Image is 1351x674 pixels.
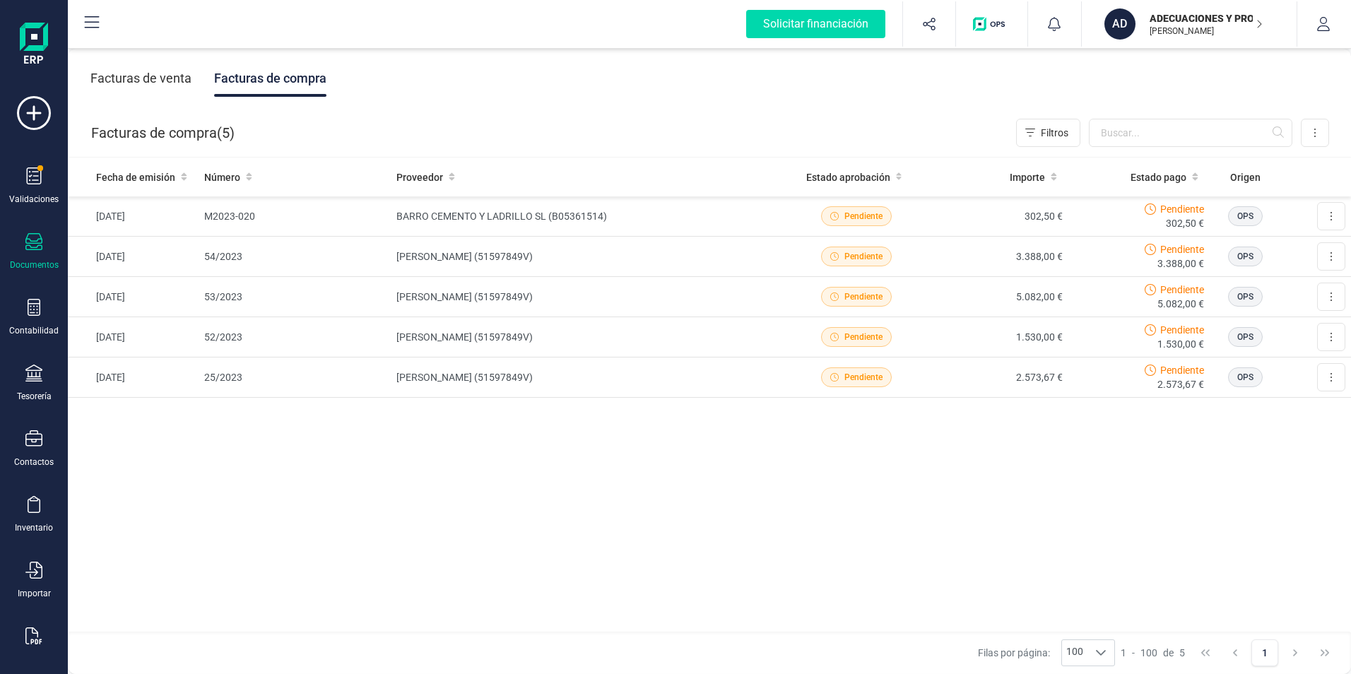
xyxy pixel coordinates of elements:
[1150,11,1263,25] p: ADECUACIONES Y PROYECTOS SL
[1166,216,1204,230] span: 302,50 €
[1157,377,1204,391] span: 2.573,67 €
[1150,25,1263,37] p: [PERSON_NAME]
[1160,242,1204,256] span: Pendiente
[199,277,391,317] td: 53/2023
[68,317,199,357] td: [DATE]
[204,170,240,184] span: Número
[1237,331,1253,343] span: OPS
[1104,8,1135,40] div: AD
[927,196,1068,237] td: 302,50 €
[1157,337,1204,351] span: 1.530,00 €
[214,60,326,97] div: Facturas de compra
[391,357,786,398] td: [PERSON_NAME] (51597849V)
[68,196,199,237] td: [DATE]
[1222,639,1249,666] button: Previous Page
[844,250,883,263] span: Pendiente
[1237,250,1253,263] span: OPS
[1311,639,1338,666] button: Last Page
[729,1,902,47] button: Solicitar financiación
[844,371,883,384] span: Pendiente
[746,10,885,38] div: Solicitar financiación
[68,357,199,398] td: [DATE]
[1089,119,1292,147] input: Buscar...
[1140,646,1157,660] span: 100
[391,317,786,357] td: [PERSON_NAME] (51597849V)
[844,331,883,343] span: Pendiente
[90,60,191,97] div: Facturas de venta
[1237,290,1253,303] span: OPS
[927,317,1068,357] td: 1.530,00 €
[17,391,52,402] div: Tesorería
[1237,371,1253,384] span: OPS
[1160,283,1204,297] span: Pendiente
[1251,639,1278,666] button: Page 1
[199,317,391,357] td: 52/2023
[1160,202,1204,216] span: Pendiente
[9,325,59,336] div: Contabilidad
[978,639,1115,666] div: Filas por página:
[1131,170,1186,184] span: Estado pago
[1062,640,1087,666] span: 100
[68,277,199,317] td: [DATE]
[1121,646,1126,660] span: 1
[14,456,54,468] div: Contactos
[844,210,883,223] span: Pendiente
[1160,323,1204,337] span: Pendiente
[199,196,391,237] td: M2023-020
[391,196,786,237] td: BARRO CEMENTO Y LADRILLO SL (B05361514)
[964,1,1019,47] button: Logo de OPS
[199,237,391,277] td: 54/2023
[91,119,235,147] div: Facturas de compra ( )
[15,522,53,533] div: Inventario
[844,290,883,303] span: Pendiente
[927,357,1068,398] td: 2.573,67 €
[391,277,786,317] td: [PERSON_NAME] (51597849V)
[18,588,51,599] div: Importar
[20,23,48,68] img: Logo Finanedi
[1237,210,1253,223] span: OPS
[1099,1,1280,47] button: ADADECUACIONES Y PROYECTOS SL[PERSON_NAME]
[1157,297,1204,311] span: 5.082,00 €
[1016,119,1080,147] button: Filtros
[927,237,1068,277] td: 3.388,00 €
[1282,639,1309,666] button: Next Page
[1179,646,1185,660] span: 5
[1192,639,1219,666] button: First Page
[806,170,890,184] span: Estado aprobación
[96,170,175,184] span: Fecha de emisión
[973,17,1010,31] img: Logo de OPS
[927,277,1068,317] td: 5.082,00 €
[1121,646,1185,660] div: -
[10,259,59,271] div: Documentos
[1230,170,1261,184] span: Origen
[1160,363,1204,377] span: Pendiente
[9,194,59,205] div: Validaciones
[391,237,786,277] td: [PERSON_NAME] (51597849V)
[1041,126,1068,140] span: Filtros
[222,123,230,143] span: 5
[199,357,391,398] td: 25/2023
[68,237,199,277] td: [DATE]
[1010,170,1045,184] span: Importe
[1163,646,1174,660] span: de
[396,170,443,184] span: Proveedor
[1157,256,1204,271] span: 3.388,00 €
